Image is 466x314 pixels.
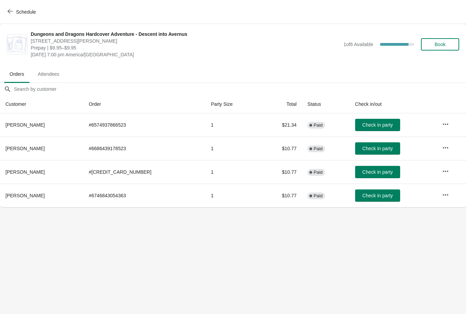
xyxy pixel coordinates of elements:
[31,38,340,44] span: [STREET_ADDRESS][PERSON_NAME]
[435,42,446,47] span: Book
[314,193,322,199] span: Paid
[83,113,205,137] td: # 6574937866523
[355,189,400,202] button: Check in party
[14,83,466,95] input: Search by customer
[350,95,437,113] th: Check in/out
[362,122,393,128] span: Check in party
[31,44,340,51] span: Prepay | $9.95–$9.95
[344,42,373,47] span: 1 of 6 Available
[260,184,302,207] td: $10.77
[314,170,322,175] span: Paid
[260,160,302,184] td: $10.77
[260,137,302,160] td: $10.77
[362,146,393,151] span: Check in party
[421,38,459,51] button: Book
[5,146,45,151] span: [PERSON_NAME]
[5,193,45,198] span: [PERSON_NAME]
[314,123,322,128] span: Paid
[7,36,27,53] img: Dungeons and Dragons Hardcover Adventure - Descent into Avernus
[362,169,393,175] span: Check in party
[83,160,205,184] td: # [CREDIT_CARD_NUMBER]
[16,9,36,15] span: Schedule
[302,95,349,113] th: Status
[5,122,45,128] span: [PERSON_NAME]
[355,142,400,155] button: Check in party
[4,68,30,80] span: Orders
[355,119,400,131] button: Check in party
[260,113,302,137] td: $21.34
[31,51,340,58] span: [DATE] 7:00 pm America/[GEOGRAPHIC_DATA]
[32,68,65,80] span: Attendees
[314,146,322,152] span: Paid
[83,95,205,113] th: Order
[83,184,205,207] td: # 6746843054363
[83,137,205,160] td: # 6686439178523
[205,137,260,160] td: 1
[5,169,45,175] span: [PERSON_NAME]
[355,166,400,178] button: Check in party
[205,184,260,207] td: 1
[3,6,41,18] button: Schedule
[260,95,302,113] th: Total
[362,193,393,198] span: Check in party
[31,31,340,38] span: Dungeons and Dragons Hardcover Adventure - Descent into Avernus
[205,95,260,113] th: Party Size
[205,160,260,184] td: 1
[205,113,260,137] td: 1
